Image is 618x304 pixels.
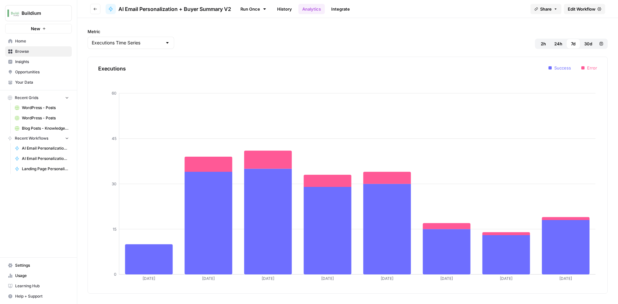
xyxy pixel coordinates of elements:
a: Your Data [5,77,72,88]
button: 30d [580,39,596,49]
a: Learning Hub [5,281,72,291]
a: Landing Page Personalization Test [12,164,72,174]
label: Metric [88,28,174,35]
button: 24h [550,39,566,49]
span: Recent Grids [15,95,38,101]
span: AI Email Personalization + Buyer Summary V2 [118,5,231,13]
span: Share [540,6,552,12]
button: Share [530,4,561,14]
span: Edit Workflow [568,6,595,12]
button: Recent Grids [5,93,72,103]
span: Opportunities [15,69,69,75]
span: AI Email Personalization + Buyer Summary [22,156,69,161]
a: WordPress - Posts [12,113,72,123]
img: Buildium Logo [7,7,19,19]
span: Blog Posts - Knowledge Base.csv [22,125,69,131]
a: AI Email Personalization + Buyer Summary2 [12,143,72,153]
tspan: 15 [113,227,117,232]
span: Browse [15,49,69,54]
span: 2h [541,41,546,47]
a: WordPress - Posts [12,103,72,113]
span: Learning Hub [15,283,69,289]
tspan: [DATE] [262,276,274,281]
tspan: 0 [114,272,117,277]
a: Settings [5,260,72,271]
a: AI Email Personalization + Buyer Summary [12,153,72,164]
li: Success [548,65,571,71]
button: Recent Workflows [5,134,72,143]
span: WordPress - Posts [22,105,69,111]
tspan: 30 [112,181,117,186]
span: Insights [15,59,69,65]
span: Settings [15,263,69,268]
li: Error [581,65,597,71]
a: Edit Workflow [564,4,605,14]
a: Insights [5,57,72,67]
tspan: [DATE] [559,276,572,281]
span: 7d [571,41,576,47]
a: Analytics [298,4,325,14]
tspan: [DATE] [143,276,155,281]
span: AI Email Personalization + Buyer Summary2 [22,145,69,151]
span: 24h [554,41,562,47]
button: 2h [536,39,550,49]
button: New [5,24,72,33]
tspan: [DATE] [500,276,512,281]
span: Help + Support [15,293,69,299]
tspan: 45 [112,136,117,141]
span: Recent Workflows [15,135,48,141]
a: Usage [5,271,72,281]
span: Buildium [22,10,61,16]
a: History [273,4,296,14]
span: WordPress - Posts [22,115,69,121]
a: Integrate [327,4,354,14]
tspan: [DATE] [440,276,453,281]
a: Run Once [236,4,271,14]
span: Home [15,38,69,44]
a: Home [5,36,72,46]
a: Opportunities [5,67,72,77]
tspan: [DATE] [381,276,393,281]
a: Browse [5,46,72,57]
button: Workspace: Buildium [5,5,72,21]
tspan: 60 [112,91,117,96]
span: Your Data [15,79,69,85]
span: 30d [584,41,592,47]
button: Help + Support [5,291,72,301]
span: Landing Page Personalization Test [22,166,69,172]
a: Blog Posts - Knowledge Base.csv [12,123,72,134]
a: AI Email Personalization + Buyer Summary V2 [106,4,231,14]
tspan: [DATE] [202,276,215,281]
tspan: [DATE] [321,276,334,281]
span: New [31,25,40,32]
input: Executions Time Series [92,40,162,46]
span: Usage [15,273,69,279]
